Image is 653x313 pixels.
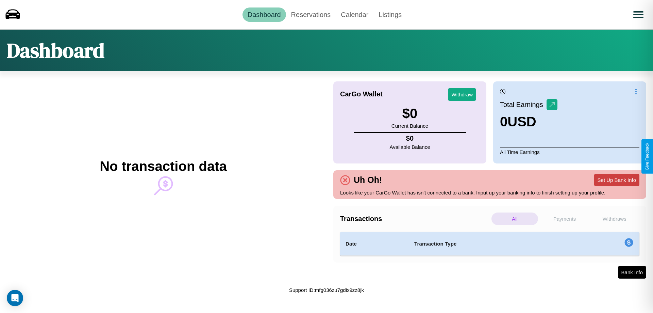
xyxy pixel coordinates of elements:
[448,88,476,101] button: Withdraw
[340,188,639,197] p: Looks like your CarGo Wallet has isn't connected to a bank. Input up your banking info to finish ...
[500,98,547,111] p: Total Earnings
[336,7,373,22] a: Calendar
[100,159,227,174] h2: No transaction data
[391,121,428,130] p: Current Balance
[346,240,403,248] h4: Date
[645,143,650,170] div: Give Feedback
[340,232,639,256] table: simple table
[618,266,646,279] button: Bank Info
[340,215,490,223] h4: Transactions
[500,114,557,129] h3: 0 USD
[390,135,430,142] h4: $ 0
[594,174,639,186] button: Set Up Bank Info
[289,285,364,295] p: Support ID: mfg036zu7gdix9zz8jk
[500,147,639,157] p: All Time Earnings
[491,213,538,225] p: All
[286,7,336,22] a: Reservations
[629,5,648,24] button: Open menu
[340,90,383,98] h4: CarGo Wallet
[591,213,638,225] p: Withdraws
[541,213,588,225] p: Payments
[7,290,23,306] div: Open Intercom Messenger
[373,7,407,22] a: Listings
[242,7,286,22] a: Dashboard
[391,106,428,121] h3: $ 0
[414,240,569,248] h4: Transaction Type
[390,142,430,152] p: Available Balance
[350,175,385,185] h4: Uh Oh!
[7,36,104,64] h1: Dashboard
